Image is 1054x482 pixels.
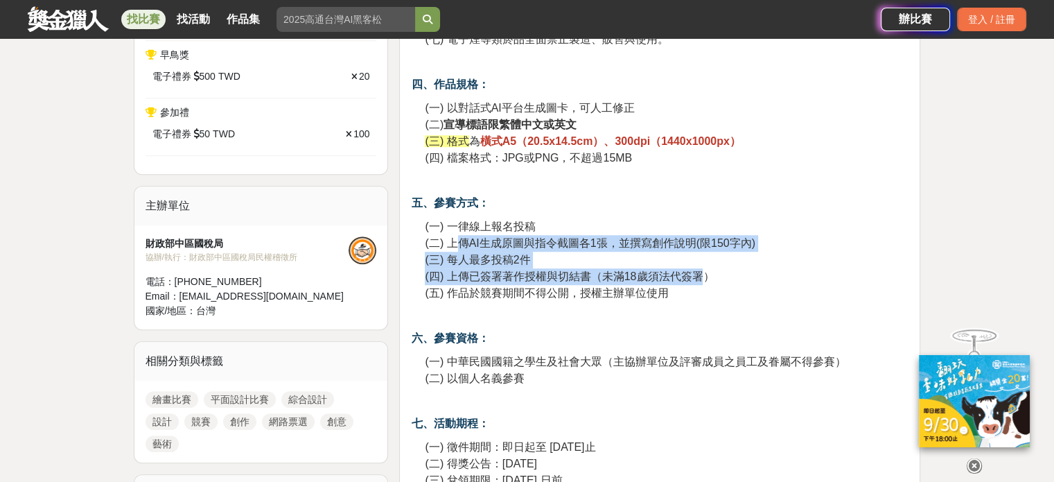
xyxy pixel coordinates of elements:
div: Email： [EMAIL_ADDRESS][DOMAIN_NAME] [146,289,349,304]
span: 50 [200,127,211,141]
strong: 六、參賽資格： [411,332,489,344]
a: 創意 [320,413,353,430]
input: 2025高通台灣AI黑客松 [276,7,415,32]
div: 財政部中區國稅局 [146,236,349,251]
div: 電話： [PHONE_NUMBER] [146,275,349,289]
a: 辦比賽 [881,8,950,31]
span: 電子禮券 [152,69,191,84]
img: ff197300-f8ee-455f-a0ae-06a3645bc375.jpg [919,355,1030,447]
strong: 宣導標語限繁體中文或英文 [443,119,577,130]
span: (一) 中華民國國籍之學生及社會大眾（主協辦單位及評審成員之員工及眷屬不得參賽） [425,356,845,368]
span: (三) 每人最多投稿2件 [425,254,530,266]
span: (二) 以個人名義參賽 [425,372,524,384]
span: TWD [213,127,235,141]
span: 為 [425,135,480,147]
span: 20 [359,71,370,82]
span: 台灣 [196,305,216,316]
div: 登入 / 註冊 [957,8,1026,31]
span: 參加禮 [160,107,189,118]
span: 電子禮券 [152,127,191,141]
strong: 橫式A5（20.5x14.5cm）、300dpi（1440x1000px） [480,135,741,147]
strong: 五、參賽方式： [411,197,489,209]
span: (一) 徵件期間：即日起至 [DATE]止 [425,441,595,453]
a: 作品集 [221,10,265,29]
a: 找活動 [171,10,216,29]
span: 100 [353,128,369,139]
span: 500 [200,69,216,84]
span: TWD [218,69,240,84]
a: 網路票選 [262,413,315,430]
a: 找比賽 [121,10,166,29]
a: 平面設計比賽 [204,391,276,408]
span: (五) 作品於競賽期間不得公開，授權主辦單位使用 [425,287,668,299]
span: (四) 檔案格式：JPG或PNG，不超過15MB [425,152,632,164]
a: 綜合設計 [281,391,334,408]
strong: 四、作品規格： [411,78,489,90]
strong: 七、活動期程： [411,418,489,429]
div: 協辦/執行： 財政部中區國稅局民權稽徵所 [146,251,349,264]
a: 設計 [146,413,179,430]
span: (二) [425,119,577,130]
span: (一) 以對話式AI平台生成圖卡，可人工修正 [425,102,634,114]
a: 藝術 [146,436,179,452]
span: 國家/地區： [146,305,197,316]
div: 相關分類與標籤 [134,342,388,381]
span: (二) 上傳AI生成原圖與指令截圖各1張，並撰寫創作說明(限150字內) [425,237,755,249]
a: 繪畫比賽 [146,391,198,408]
span: (四) 上傳已簽署著作授權與切結書（未滿18歲須法代簽署） [425,270,714,282]
span: (七) 電子煙等類菸品全面禁止製造、販售與使用。 [425,33,668,45]
span: 早鳥獎 [160,49,189,60]
span: (二) 得獎公告：[DATE] [425,458,536,470]
div: 主辦單位 [134,187,388,225]
a: 競賽 [184,413,218,430]
a: 創作 [223,413,256,430]
span: (一) 一律線上報名投稿 [425,221,535,232]
span: (三) 格式 [425,135,468,147]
